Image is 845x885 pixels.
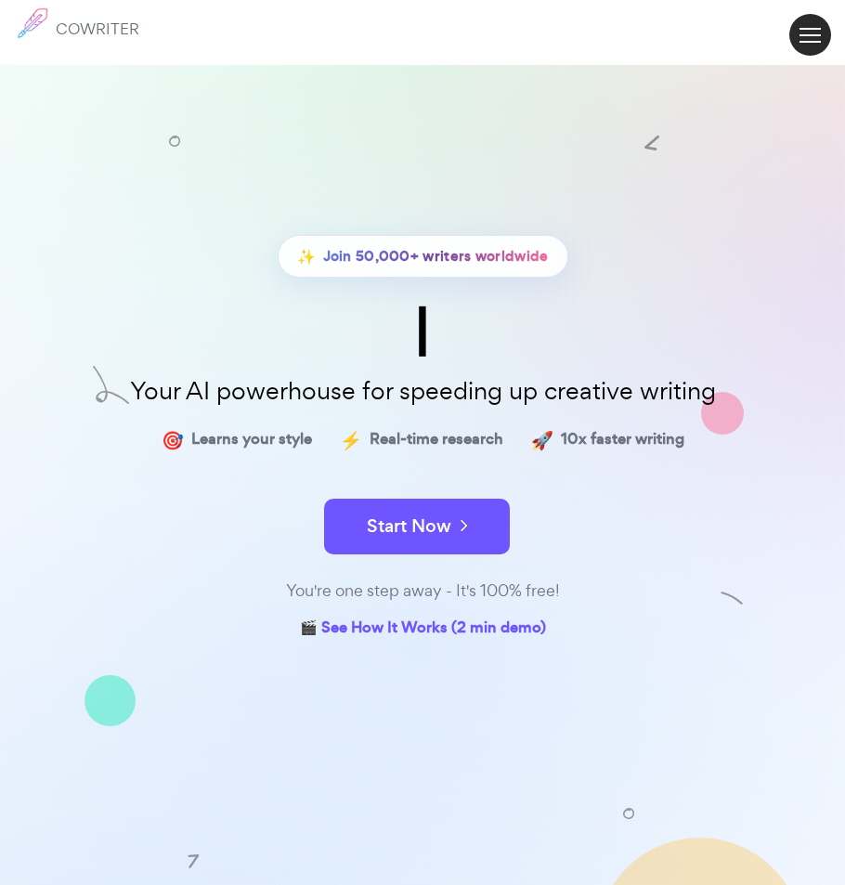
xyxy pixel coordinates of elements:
span: ⚡ [340,426,362,453]
img: shape [169,135,180,146]
span: ✨ [297,243,316,270]
span: 🎯 [162,426,184,453]
img: shape [623,807,634,818]
img: shape [186,852,202,868]
span: Real-time research [370,426,503,453]
span: Join 50,000+ writers worldwide [323,243,549,270]
img: shape [84,675,136,726]
span: 🚀 [531,426,553,453]
a: 🎬 See How It Works (2 min demo) [300,615,546,644]
img: shape [644,135,659,150]
h6: COWRITER [56,20,139,37]
span: Learns your style [191,426,312,453]
span: 10x faster writing [561,426,684,453]
button: Start Now [324,499,510,554]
